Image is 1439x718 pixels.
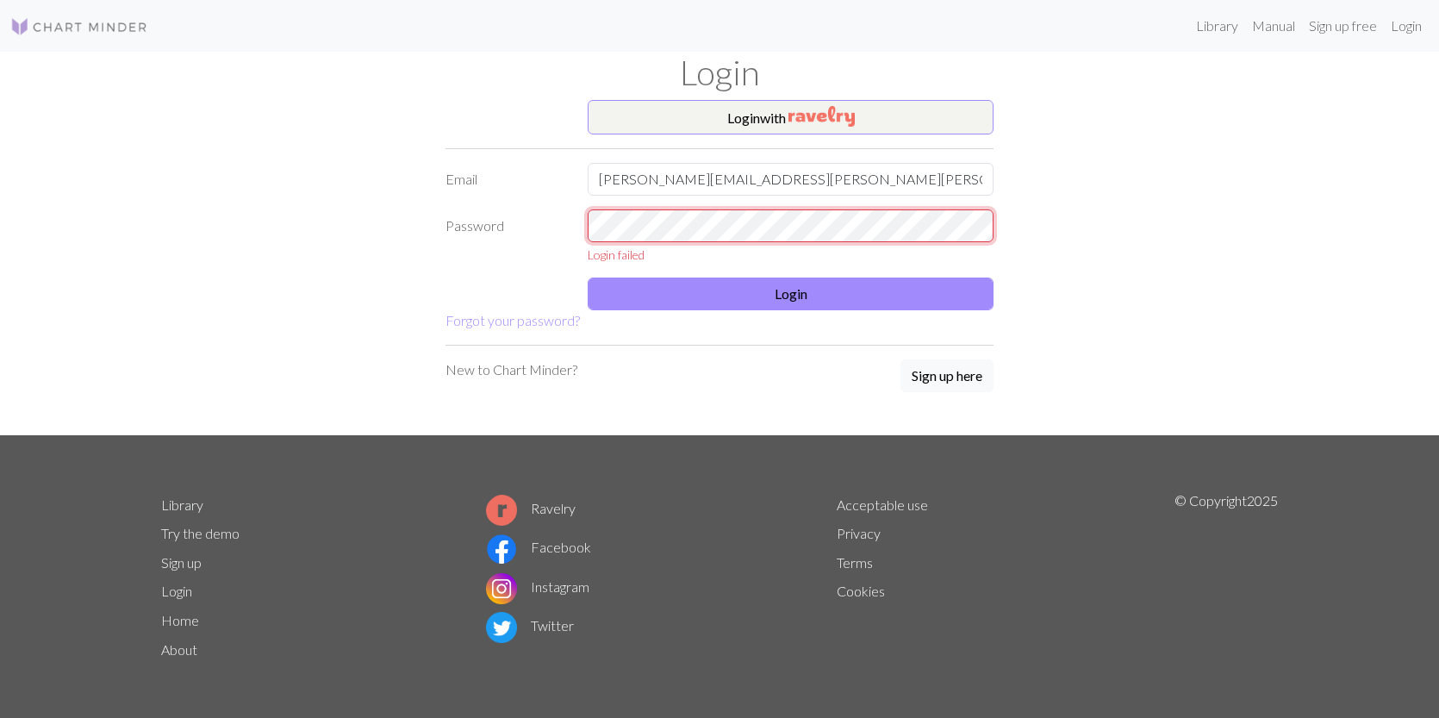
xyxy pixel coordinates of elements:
p: New to Chart Minder? [445,359,577,380]
button: Login [588,278,994,310]
a: Sign up here [900,359,994,394]
a: Try the demo [161,525,240,541]
a: Login [161,583,192,599]
a: Forgot your password? [445,312,580,328]
h1: Login [151,52,1288,93]
img: Ravelry [788,106,855,127]
a: Facebook [486,539,591,555]
a: Sign up free [1302,9,1384,43]
label: Password [435,209,577,264]
a: Ravelry [486,500,576,516]
p: © Copyright 2025 [1174,490,1278,665]
a: Library [161,496,203,513]
a: About [161,641,197,658]
label: Email [435,163,577,196]
a: Instagram [486,578,589,595]
a: Terms [837,554,873,571]
img: Twitter logo [486,612,517,643]
div: Login failed [588,246,994,264]
img: Logo [10,16,148,37]
a: Sign up [161,554,202,571]
a: Privacy [837,525,881,541]
img: Facebook logo [486,534,517,565]
img: Ravelry logo [486,495,517,526]
a: Login [1384,9,1429,43]
button: Sign up here [900,359,994,392]
a: Library [1189,9,1245,43]
a: Manual [1245,9,1302,43]
img: Instagram logo [486,573,517,604]
a: Home [161,612,199,628]
a: Twitter [486,617,574,634]
a: Acceptable use [837,496,928,513]
button: Loginwith [588,100,994,134]
a: Cookies [837,583,885,599]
